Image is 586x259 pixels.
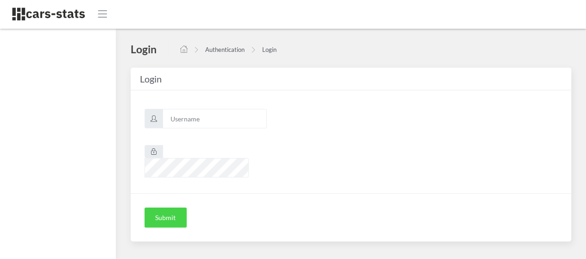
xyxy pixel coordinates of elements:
h4: Login [131,42,157,56]
a: Authentication [205,46,245,53]
img: navbar brand [12,7,86,21]
input: Username [163,109,267,128]
button: Submit [145,208,187,228]
span: Login [140,73,162,84]
a: Login [262,46,277,53]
